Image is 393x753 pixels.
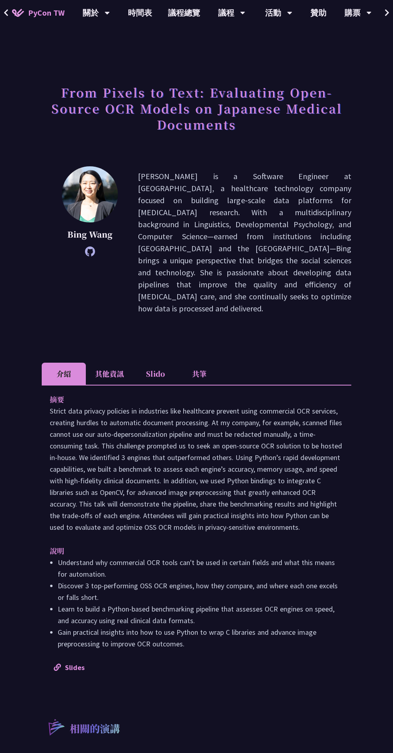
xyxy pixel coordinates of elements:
[42,363,86,385] li: 介紹
[133,363,177,385] li: Slido
[62,166,118,222] img: Bing Wang
[58,603,343,626] li: Learn to build a Python-based benchmarking pipeline that assesses OCR engines on speed, and accur...
[12,9,24,17] img: Home icon of PyCon TW 2025
[54,663,85,672] a: Slides
[70,721,120,737] p: 相關的演講
[4,3,73,23] a: PyCon TW
[58,580,343,603] li: Discover 3 top-performing OSS OCR engines, how they compare, and where each one excels or falls s...
[50,545,327,557] p: 說明
[58,557,343,580] li: Understand why commercial OCR tools can't be used in certain fields and what this means for autom...
[177,363,221,385] li: 共筆
[42,80,351,136] h1: From Pixels to Text: Evaluating Open-Source OCR Models on Japanese Medical Documents
[62,228,118,240] p: Bing Wang
[36,707,75,746] img: r3.8d01567.svg
[138,170,351,315] p: [PERSON_NAME] is a Software Engineer at [GEOGRAPHIC_DATA], a healthcare technology company focuse...
[50,394,327,405] p: 摘要
[58,626,343,650] li: Gain practical insights into how to use Python to wrap C libraries and advance image preprocessin...
[86,363,133,385] li: 其他資訊
[28,7,65,19] span: PyCon TW
[50,405,343,533] p: Strict data privacy policies in industries like healthcare prevent using commercial OCR services,...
